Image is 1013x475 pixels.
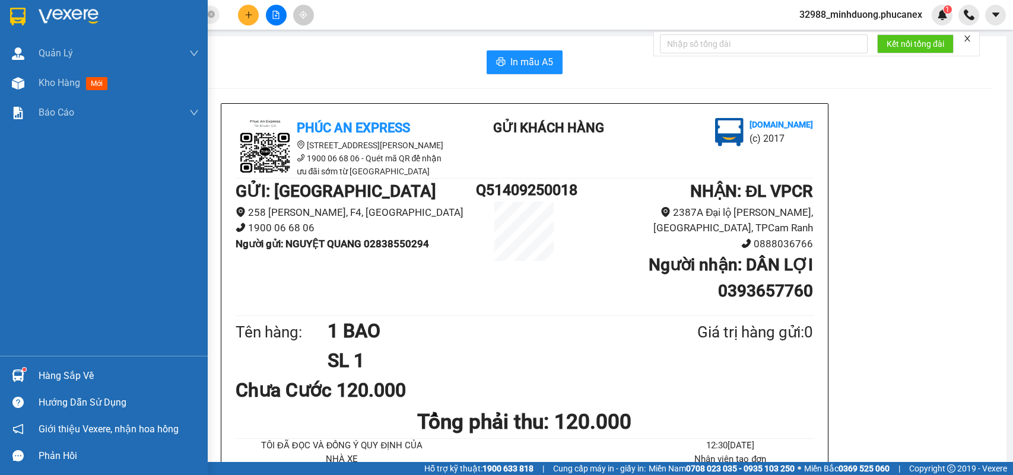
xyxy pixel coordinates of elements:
span: environment [297,141,305,149]
span: phone [297,154,305,162]
div: Hướng dẫn sử dụng [39,394,199,412]
b: Phúc An Express [297,120,410,135]
button: plus [238,5,259,25]
li: 258 [PERSON_NAME], F4, [GEOGRAPHIC_DATA] [236,205,477,221]
b: NHẬN : ĐL VPCR [690,181,813,201]
img: warehouse-icon [12,369,24,382]
b: Người gửi : NGUYỆT QUANG 02838550294 [236,238,429,250]
h1: Q51409250018 [476,178,572,202]
li: 12:30[DATE] [647,439,813,453]
span: close-circle [208,9,215,21]
span: file-add [272,11,280,19]
div: Giá trị hàng gửi: 0 [640,320,813,345]
span: environment [660,207,671,217]
button: Kết nối tổng đài [877,34,954,53]
span: mới [86,77,107,90]
span: Hỗ trợ kỹ thuật: [424,462,534,475]
span: notification [12,423,24,435]
sup: 1 [23,368,26,371]
sup: 1 [944,5,952,14]
span: phone [236,222,246,232]
img: solution-icon [12,107,24,119]
li: (c) 2017 [750,131,813,146]
img: logo.jpg [236,118,295,177]
span: close [963,34,971,43]
span: printer [496,57,506,68]
span: Miền Nam [649,462,795,475]
div: Phản hồi [39,447,199,465]
button: printerIn mẫu A5 [487,50,563,74]
span: phone [741,238,751,248]
img: warehouse-icon [12,77,24,90]
span: Giới thiệu Vexere, nhận hoa hồng [39,422,179,436]
button: file-add [266,5,287,25]
span: aim [299,11,307,19]
span: Kết nối tổng đài [887,37,944,50]
span: 1 [945,5,950,14]
span: down [189,49,199,58]
li: 1900 06 68 06 - Quét mã QR để nhận ưu đãi sớm từ [GEOGRAPHIC_DATA] [236,152,449,178]
h1: Tổng phải thu: 120.000 [236,406,814,438]
span: plus [244,11,253,19]
b: Người nhận : DÂN LỢI 0393657760 [649,255,813,301]
li: 2387A Đại lộ [PERSON_NAME], [GEOGRAPHIC_DATA], TPCam Ranh [573,205,814,236]
span: close-circle [208,11,215,18]
span: copyright [947,464,955,473]
b: Gửi khách hàng [493,120,604,135]
span: Kho hàng [39,77,80,88]
div: Hàng sắp về [39,367,199,385]
span: Quản Lý [39,46,73,60]
button: aim [293,5,314,25]
h1: SL 1 [328,346,640,375]
span: ⚪️ [798,466,801,471]
img: logo-vxr [10,8,26,25]
span: down [189,108,199,117]
li: TÔI ĐÃ ĐỌC VÀ ĐỒNG Ý QUY ĐỊNH CỦA NHÀ XE [259,439,425,467]
b: [DOMAIN_NAME] [750,120,813,129]
span: Cung cấp máy in - giấy in: [553,462,646,475]
div: Tên hàng: [236,320,328,345]
button: caret-down [985,5,1006,25]
span: In mẫu A5 [510,55,553,69]
span: Báo cáo [39,105,74,120]
span: question-circle [12,397,24,408]
span: | [898,462,900,475]
span: Miền Bắc [804,462,890,475]
strong: 0708 023 035 - 0935 103 250 [686,464,795,473]
li: [STREET_ADDRESS][PERSON_NAME] [236,139,449,152]
h1: 1 BAO [328,316,640,346]
span: caret-down [990,9,1001,20]
li: 1900 06 68 06 [236,220,477,236]
img: phone-icon [964,9,974,20]
input: Nhập số tổng đài [660,34,868,53]
span: environment [236,207,246,217]
strong: 0369 525 060 [839,464,890,473]
div: Chưa Cước 120.000 [236,375,426,405]
span: | [542,462,544,475]
span: 32988_minhduong.phucanex [790,7,932,22]
li: Nhân viên tạo đơn [647,452,813,467]
span: message [12,450,24,461]
img: warehouse-icon [12,47,24,60]
li: 0888036766 [573,236,814,252]
img: logo.jpg [715,118,744,146]
img: icon-new-feature [937,9,948,20]
b: GỬI : [GEOGRAPHIC_DATA] [236,181,436,201]
strong: 1900 633 818 [482,464,534,473]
